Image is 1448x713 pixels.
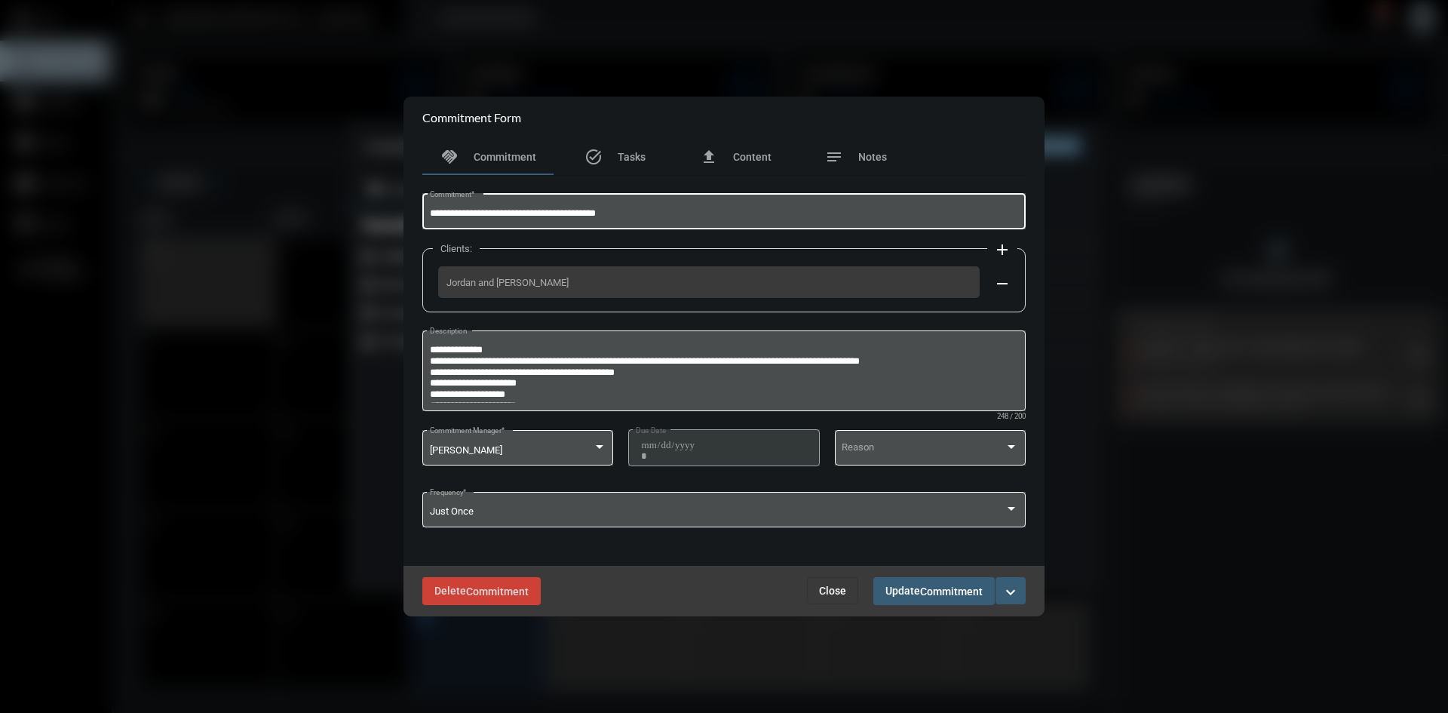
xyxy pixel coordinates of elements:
[819,585,846,597] span: Close
[584,148,603,166] mat-icon: task_alt
[885,585,983,597] span: Update
[466,585,529,598] span: Commitment
[430,444,502,456] span: [PERSON_NAME]
[446,277,971,288] span: Jordan and [PERSON_NAME]
[422,577,541,605] button: DeleteCommitment
[733,151,772,163] span: Content
[1002,583,1020,601] mat-icon: expand_more
[997,413,1026,421] mat-hint: 248 / 200
[422,110,521,124] h2: Commitment Form
[434,585,529,597] span: Delete
[440,148,459,166] mat-icon: handshake
[993,275,1011,293] mat-icon: remove
[430,506,474,517] span: Just Once
[474,151,536,163] span: Commitment
[873,577,995,605] button: UpdateCommitment
[618,151,646,163] span: Tasks
[993,241,1011,259] mat-icon: add
[858,151,887,163] span: Notes
[920,585,983,598] span: Commitment
[433,243,480,254] label: Clients:
[825,148,843,166] mat-icon: notes
[700,148,718,166] mat-icon: file_upload
[807,577,858,604] button: Close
